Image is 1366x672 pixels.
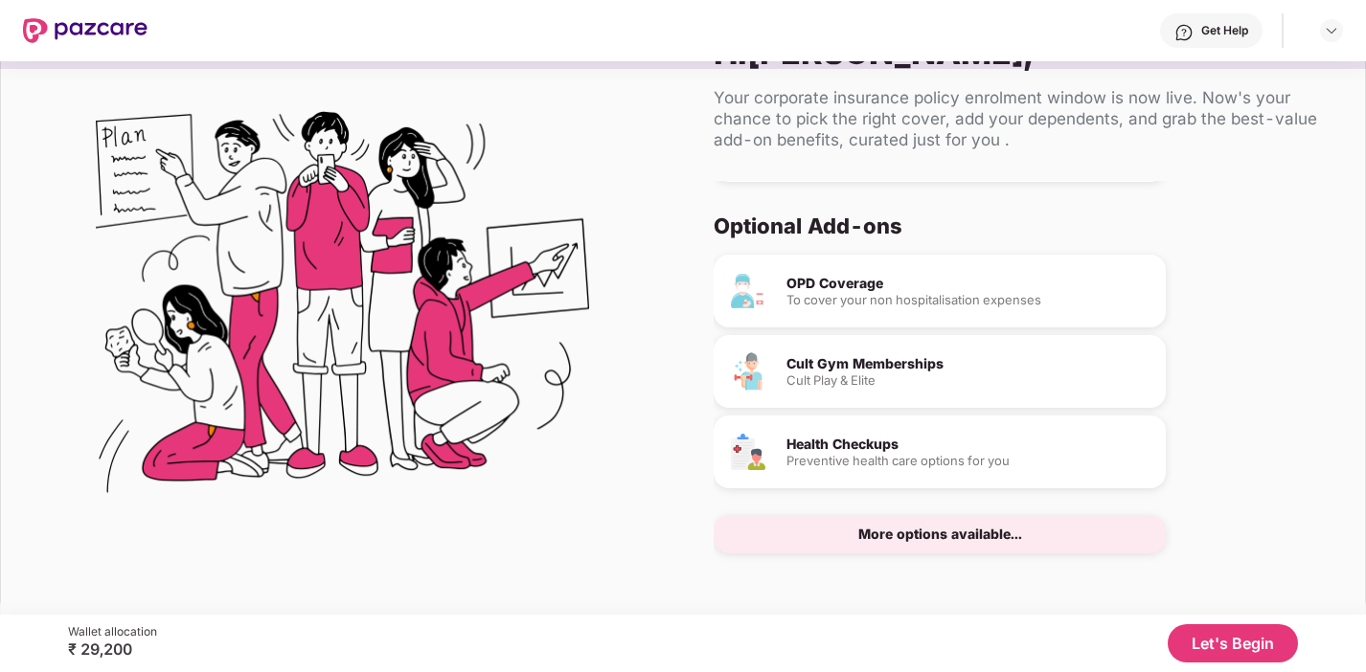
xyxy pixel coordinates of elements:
[858,527,1022,541] div: More options available...
[786,294,1150,306] div: To cover your non hospitalisation expenses
[1174,23,1194,42] img: svg+xml;base64,PHN2ZyBpZD0iSGVscC0zMngzMiIgeG1sbnM9Imh0dHA6Ly93d3cudzMub3JnLzIwMDAvc3ZnIiB3aWR0aD...
[714,87,1334,150] div: Your corporate insurance policy enrolment window is now live. Now's your chance to pick the right...
[729,352,767,391] img: Cult Gym Memberships
[23,18,148,43] img: New Pazcare Logo
[786,277,1150,290] div: OPD Coverage
[714,213,1319,239] div: Optional Add-ons
[1324,23,1339,38] img: svg+xml;base64,PHN2ZyBpZD0iRHJvcGRvd24tMzJ4MzIiIHhtbG5zPSJodHRwOi8vd3d3LnczLm9yZy8yMDAwL3N2ZyIgd2...
[96,62,589,555] img: Flex Benefits Illustration
[1201,23,1248,38] div: Get Help
[729,272,767,310] img: OPD Coverage
[786,455,1150,467] div: Preventive health care options for you
[786,357,1150,370] div: Cult Gym Memberships
[68,639,157,659] div: ₹ 29,200
[729,433,767,471] img: Health Checkups
[786,374,1150,387] div: Cult Play & Elite
[786,437,1150,451] div: Health Checkups
[68,624,157,639] div: Wallet allocation
[1168,624,1298,662] button: Let's Begin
